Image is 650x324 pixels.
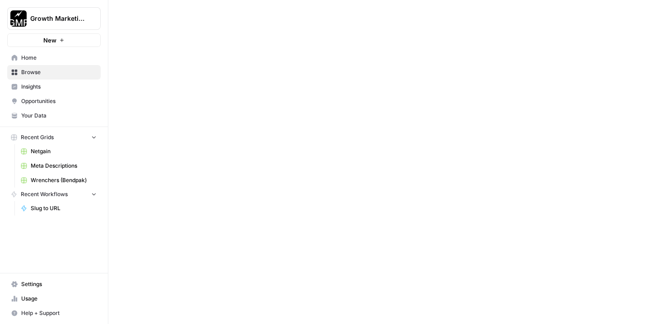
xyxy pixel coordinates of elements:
button: Workspace: Growth Marketing Pro [7,7,101,30]
span: Slug to URL [31,204,97,212]
span: Recent Workflows [21,190,68,198]
button: Help + Support [7,306,101,320]
span: Home [21,54,97,62]
span: Meta Descriptions [31,162,97,170]
a: Insights [7,80,101,94]
span: Help + Support [21,309,97,317]
button: Recent Grids [7,131,101,144]
span: Recent Grids [21,133,54,141]
a: Opportunities [7,94,101,108]
span: Settings [21,280,97,288]
span: New [43,36,56,45]
span: Wrenchers (Bendpak) [31,176,97,184]
a: Your Data [7,108,101,123]
span: Insights [21,83,97,91]
span: Growth Marketing Pro [30,14,85,23]
button: Recent Workflows [7,188,101,201]
span: Your Data [21,112,97,120]
button: New [7,33,101,47]
a: Wrenchers (Bendpak) [17,173,101,188]
img: Growth Marketing Pro Logo [10,10,27,27]
a: Usage [7,291,101,306]
a: Slug to URL [17,201,101,216]
a: Home [7,51,101,65]
a: Settings [7,277,101,291]
span: Browse [21,68,97,76]
span: Usage [21,295,97,303]
a: Meta Descriptions [17,159,101,173]
span: Netgain [31,147,97,155]
a: Browse [7,65,101,80]
span: Opportunities [21,97,97,105]
a: Netgain [17,144,101,159]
